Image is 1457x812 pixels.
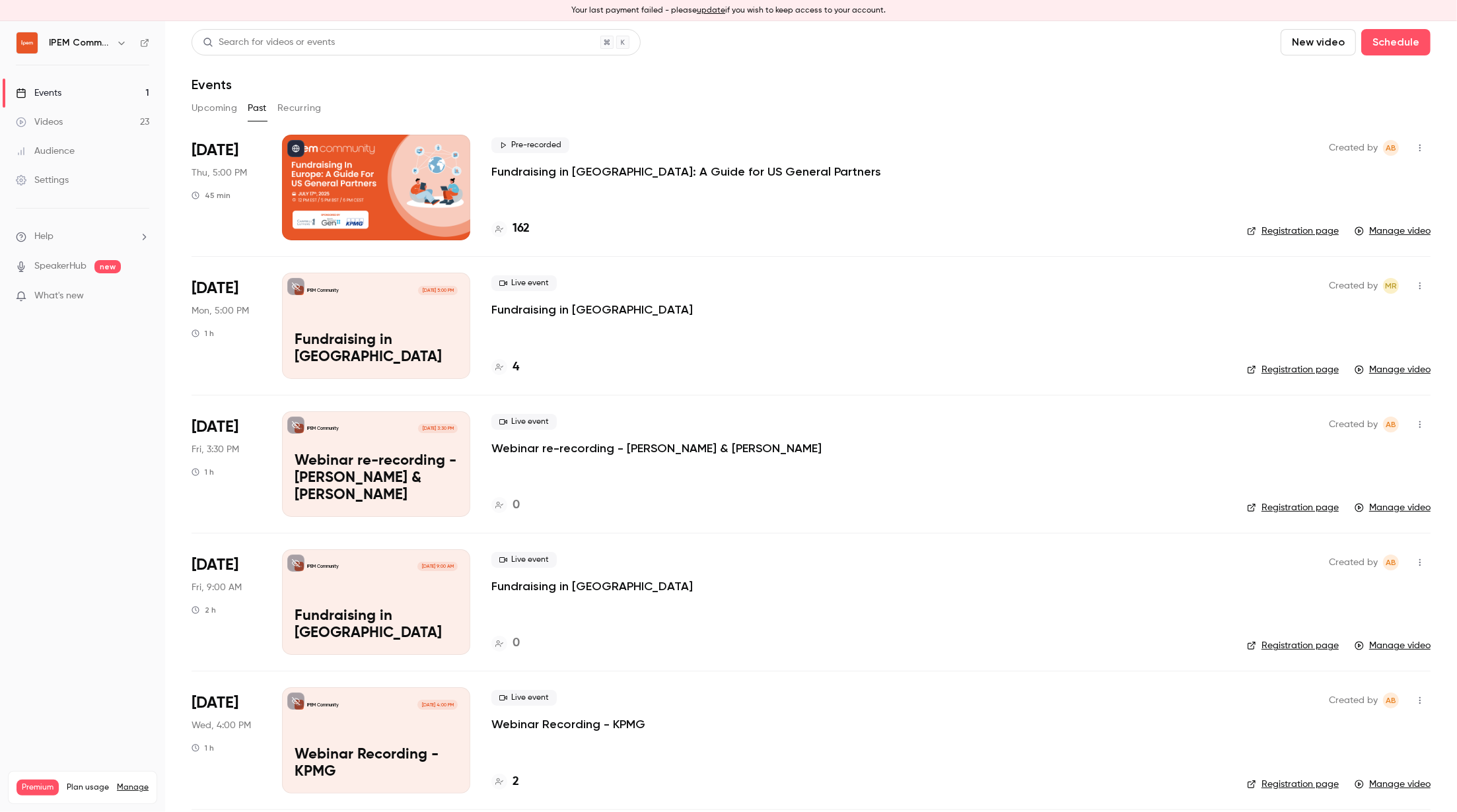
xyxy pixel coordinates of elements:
p: Webinar re-recording - [PERSON_NAME] & [PERSON_NAME] [295,453,458,504]
div: Jul 11 Fri, 6:30 PM (Asia/Dubai) [192,411,261,517]
p: IPEM Community [307,425,339,432]
button: Recurring [277,98,322,119]
button: Upcoming [192,98,237,119]
span: [DATE] 9:00 AM [417,562,457,571]
div: 2 h [192,605,216,615]
span: Created by [1329,140,1378,156]
a: Webinar Recording - KPMGIPEM Community[DATE] 4:00 PMWebinar Recording - KPMG [282,687,470,793]
span: new [94,260,121,273]
a: Registration page [1247,778,1339,791]
span: What's new [34,289,84,303]
a: 0 [491,496,520,514]
span: [DATE] [192,278,238,299]
span: [DATE] 4:00 PM [417,700,457,709]
a: Manage [117,782,149,793]
a: Registration page [1247,639,1339,652]
button: Schedule [1361,29,1431,55]
a: Manage video [1355,363,1431,376]
div: Jul 9 Wed, 4:00 PM (Europe/London) [192,687,261,793]
span: Plan usage [67,782,109,793]
h6: IPEM Community [49,36,111,50]
h4: 4 [513,358,519,376]
span: Live event [491,552,557,568]
p: Your last payment failed - please if you wish to keep access to your account. [571,5,886,17]
span: [DATE] [192,555,238,576]
span: Live event [491,275,557,291]
a: Registration page [1247,363,1339,376]
span: Live event [491,690,557,706]
span: [DATE] 3:30 PM [418,424,457,433]
span: Ashling Barry [1383,555,1399,570]
h4: 0 [513,496,520,514]
span: Live event [491,414,557,430]
span: [DATE] [192,140,238,161]
a: Fundraising in EuropeIPEM Community[DATE] 9:00 AMFundraising in [GEOGRAPHIC_DATA] [282,549,470,655]
a: Registration page [1247,224,1339,238]
h4: 2 [513,773,519,791]
span: Created by [1329,417,1378,432]
span: [DATE] [192,417,238,438]
span: MR [1385,278,1397,294]
a: Manage video [1355,639,1431,652]
a: Manage video [1355,778,1431,791]
a: Webinar re-recording - [PERSON_NAME] & [PERSON_NAME] [491,440,822,456]
div: 45 min [192,190,231,201]
div: Audience [16,145,75,158]
p: Fundraising in [GEOGRAPHIC_DATA] [295,608,458,642]
button: New video [1281,29,1356,55]
div: Jul 17 Thu, 12:00 PM (America/New York) [192,135,261,240]
h4: 162 [513,220,530,238]
span: Wed, 4:00 PM [192,719,251,732]
span: Ashling Barry [1383,140,1399,156]
p: IPEM Community [307,702,339,708]
span: Mon, 5:00 PM [192,304,249,318]
a: Manage video [1355,224,1431,238]
li: help-dropdown-opener [16,230,149,244]
a: SpeakerHub [34,259,87,273]
a: 2 [491,773,519,791]
span: [DATE] [192,693,238,714]
a: Fundraising in [GEOGRAPHIC_DATA]: A Guide for US General Partners [491,164,881,180]
button: Past [248,98,267,119]
a: Webinar Recording - KPMG [491,716,645,732]
span: Premium [17,780,59,795]
iframe: Noticeable Trigger [133,290,149,302]
img: IPEM Community [17,32,38,53]
a: 4 [491,358,519,376]
p: IPEM Community [307,563,339,570]
div: Events [16,86,61,100]
span: AB [1386,693,1396,708]
span: Created by [1329,555,1378,570]
div: Search for videos or events [203,36,335,50]
div: 1 h [192,328,214,339]
span: AB [1386,140,1396,156]
a: 162 [491,220,530,238]
span: Created by [1329,278,1378,294]
a: Fundraising in [GEOGRAPHIC_DATA] [491,302,693,318]
div: Jul 14 Mon, 5:00 PM (Europe/London) [192,273,261,378]
h1: Events [192,77,232,92]
span: Thu, 5:00 PM [192,166,247,180]
a: Fundraising in EuropeIPEM Community[DATE] 5:00 PMFundraising in [GEOGRAPHIC_DATA] [282,273,470,378]
span: Fri, 9:00 AM [192,581,242,594]
a: Fundraising in [GEOGRAPHIC_DATA] [491,578,693,594]
span: Matt Robinson [1383,278,1399,294]
div: 1 h [192,467,214,477]
span: Ashling Barry [1383,693,1399,708]
span: AB [1386,417,1396,432]
p: Webinar Recording - KPMG [295,747,458,781]
div: Jul 11 Fri, 12:00 PM (Asia/Dubai) [192,549,261,655]
a: 0 [491,634,520,652]
span: AB [1386,555,1396,570]
div: Settings [16,174,69,187]
p: IPEM Community [307,287,339,294]
p: Fundraising in [GEOGRAPHIC_DATA] [295,332,458,366]
span: Created by [1329,693,1378,708]
h4: 0 [513,634,520,652]
a: Registration page [1247,501,1339,514]
span: Fri, 3:30 PM [192,443,239,456]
